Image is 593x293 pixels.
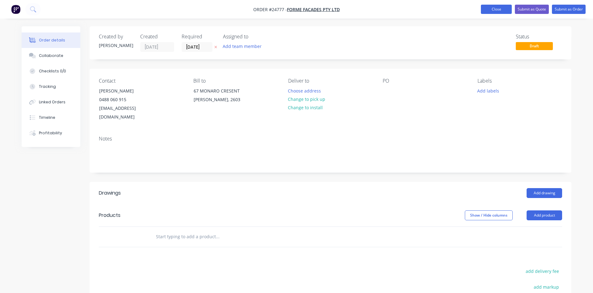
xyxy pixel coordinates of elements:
[99,95,150,104] div: 0488 060 915
[481,5,512,14] button: Close
[99,42,133,49] div: [PERSON_NAME]
[99,78,183,84] div: Contact
[39,68,66,74] div: Checklists 0/0
[22,125,80,141] button: Profitability
[522,267,562,275] button: add delivery fee
[477,78,562,84] div: Labels
[140,34,174,40] div: Created
[99,34,133,40] div: Created by
[288,78,373,84] div: Deliver to
[11,5,20,14] img: Factory
[220,42,265,50] button: Add team member
[516,34,562,40] div: Status
[515,5,549,14] button: Submit as Quote
[474,86,502,95] button: Add labels
[383,78,467,84] div: PO
[94,86,156,122] div: [PERSON_NAME]0488 060 915[EMAIL_ADDRESS][DOMAIN_NAME]
[99,212,120,219] div: Products
[39,37,65,43] div: Order details
[22,110,80,125] button: Timeline
[194,95,245,104] div: [PERSON_NAME], 2603
[193,78,278,84] div: Bill to
[39,99,65,105] div: Linked Orders
[39,84,56,89] div: Tracking
[22,94,80,110] button: Linked Orders
[39,53,63,58] div: Collaborate
[188,86,250,106] div: 67 MONARO CRESENT[PERSON_NAME], 2603
[223,42,265,50] button: Add team member
[527,210,562,220] button: Add product
[253,6,287,12] span: Order #24777 -
[182,34,216,40] div: Required
[156,231,279,243] input: Start typing to add a product...
[39,130,62,136] div: Profitability
[194,87,245,95] div: 67 MONARO CRESENT
[465,210,513,220] button: Show / Hide columns
[99,189,121,197] div: Drawings
[223,34,285,40] div: Assigned to
[39,115,55,120] div: Timeline
[285,103,326,112] button: Change to install
[285,86,324,95] button: Choose address
[287,6,340,12] a: FORME FACADES PTY LTD
[22,63,80,79] button: Checklists 0/0
[285,95,329,103] button: Change to pick up
[516,42,553,50] span: Draft
[552,5,586,14] button: Submit as Order
[99,104,150,121] div: [EMAIL_ADDRESS][DOMAIN_NAME]
[530,283,562,291] button: add markup
[99,136,562,142] div: Notes
[22,48,80,63] button: Collaborate
[22,32,80,48] button: Order details
[99,87,150,95] div: [PERSON_NAME]
[527,188,562,198] button: Add drawing
[22,79,80,94] button: Tracking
